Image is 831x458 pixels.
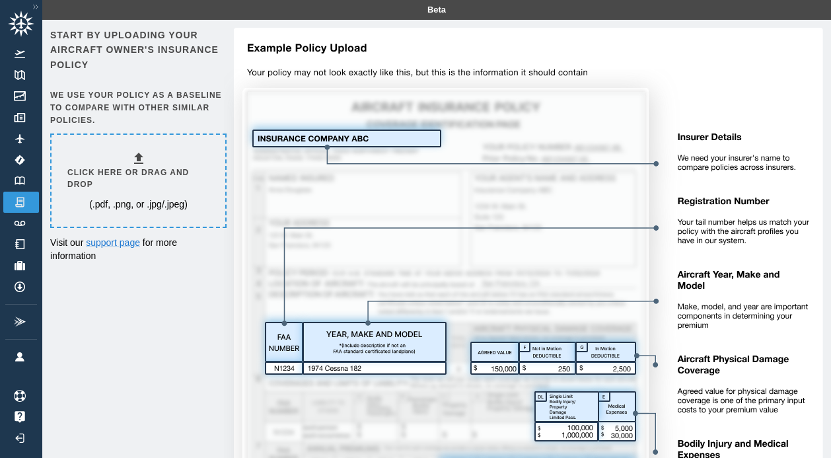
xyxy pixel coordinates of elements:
a: support page [86,237,140,248]
p: Visit our for more information [50,236,224,262]
h6: We use your policy as a baseline to compare with other similar policies. [50,89,224,126]
h6: Click here or drag and drop [67,167,209,192]
p: (.pdf, .png, or .jpg/.jpeg) [89,198,188,211]
h6: Start by uploading your aircraft owner's insurance policy [50,28,224,72]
